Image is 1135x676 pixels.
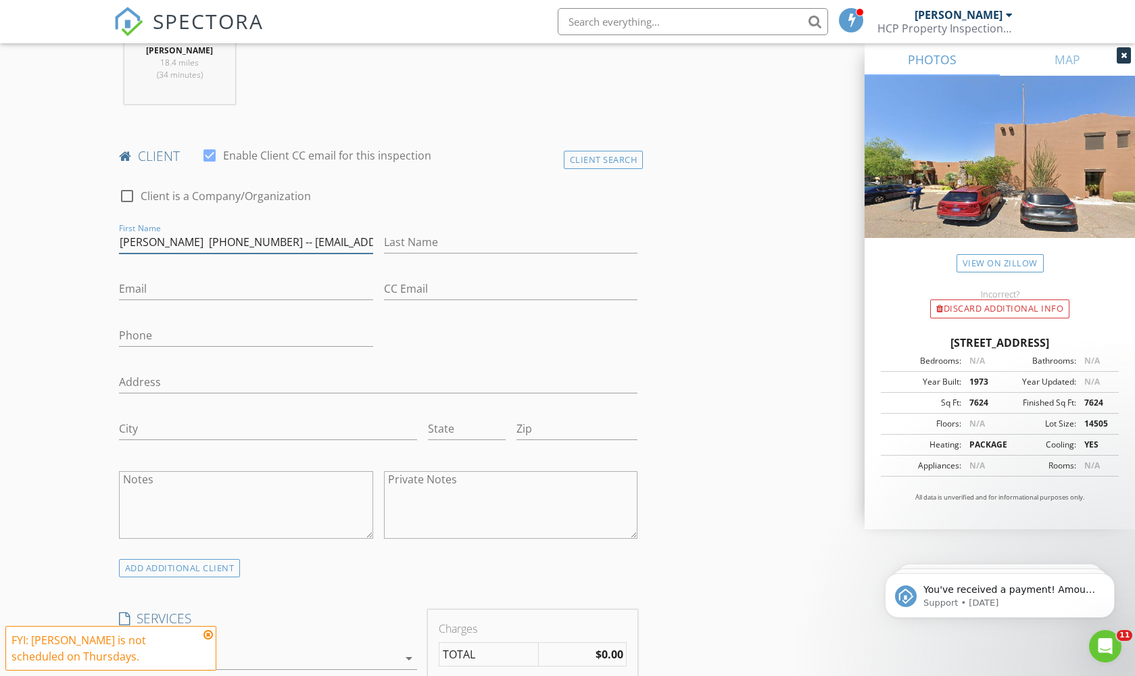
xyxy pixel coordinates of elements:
[885,397,961,409] div: Sq Ft:
[1117,630,1132,641] span: 11
[153,7,264,35] span: SPECTORA
[1076,418,1115,430] div: 14505
[915,8,1003,22] div: [PERSON_NAME]
[1000,397,1076,409] div: Finished Sq Ft:
[119,559,241,577] div: ADD ADDITIONAL client
[1089,630,1121,662] iframe: Intercom live chat
[1000,43,1135,76] a: MAP
[1000,376,1076,388] div: Year Updated:
[439,643,539,667] td: TOTAL
[865,43,1000,76] a: PHOTOS
[223,149,431,162] label: Enable Client CC email for this inspection
[930,299,1069,318] div: Discard Additional info
[865,76,1135,270] img: streetview
[961,397,1000,409] div: 7624
[564,151,644,169] div: Client Search
[1084,460,1100,471] span: N/A
[877,22,1013,35] div: HCP Property Inspections Arizona
[969,418,985,429] span: N/A
[1084,376,1100,387] span: N/A
[146,45,213,56] strong: [PERSON_NAME]
[596,647,623,662] strong: $0.00
[114,18,264,47] a: SPECTORA
[885,355,961,367] div: Bedrooms:
[961,439,1000,451] div: PACKAGE
[1000,439,1076,451] div: Cooling:
[969,355,985,366] span: N/A
[1000,355,1076,367] div: Bathrooms:
[957,254,1044,272] a: View on Zillow
[160,57,199,68] span: 18.4 miles
[157,69,203,80] span: (34 minutes)
[885,460,961,472] div: Appliances:
[439,621,627,637] div: Charges
[881,493,1119,502] p: All data is unverified and for informational purposes only.
[114,7,143,37] img: The Best Home Inspection Software - Spectora
[1000,418,1076,430] div: Lot Size:
[885,439,961,451] div: Heating:
[119,610,417,627] h4: SERVICES
[961,376,1000,388] div: 1973
[1076,397,1115,409] div: 7624
[881,335,1119,351] div: [STREET_ADDRESS]
[1000,460,1076,472] div: Rooms:
[558,8,828,35] input: Search everything...
[401,650,417,667] i: arrow_drop_down
[11,632,199,665] div: FYI: [PERSON_NAME] is not scheduled on Thursdays.
[885,418,961,430] div: Floors:
[141,189,311,203] label: Client is a Company/Organization
[865,289,1135,299] div: Incorrect?
[119,147,638,165] h4: client
[865,545,1135,639] iframe: Intercom notifications message
[1084,355,1100,366] span: N/A
[969,460,985,471] span: N/A
[1076,439,1115,451] div: YES
[885,376,961,388] div: Year Built:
